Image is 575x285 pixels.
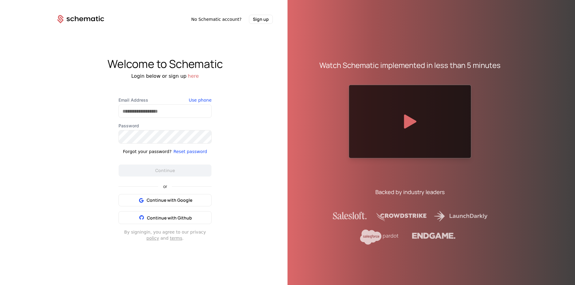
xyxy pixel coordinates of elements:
button: Reset password [173,148,207,155]
button: here [188,73,199,80]
button: Continue with Google [118,194,212,206]
span: No Schematic account? [191,16,242,22]
button: Use phone [189,97,212,103]
label: Password [118,123,212,129]
div: Watch Schematic implemented in less than 5 minutes [319,60,501,70]
span: Continue with Google [147,197,192,203]
button: Continue [118,164,212,177]
a: policy [146,236,159,241]
button: Continue with Github [118,211,212,224]
label: Email Address [118,97,212,103]
div: Welcome to Schematic [43,58,287,70]
div: By signing in , you agree to our privacy and . [118,229,212,241]
span: or [158,184,172,189]
div: Login below or sign up [43,73,287,80]
div: Forgot your password? [123,148,172,155]
div: Backed by industry leaders [375,188,445,196]
span: Continue with Github [147,215,192,221]
a: terms [170,236,182,241]
button: Sign up [249,15,273,24]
